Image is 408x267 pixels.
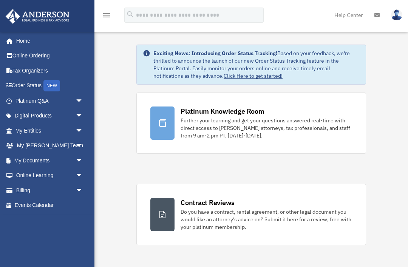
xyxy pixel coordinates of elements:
a: menu [102,13,111,20]
span: arrow_drop_down [76,153,91,168]
i: search [126,10,134,19]
a: Platinum Q&Aarrow_drop_down [5,93,94,108]
span: arrow_drop_down [76,108,91,124]
a: Events Calendar [5,198,94,213]
span: arrow_drop_down [76,138,91,154]
a: Billingarrow_drop_down [5,183,94,198]
a: Click Here to get started! [224,73,283,79]
a: My [PERSON_NAME] Teamarrow_drop_down [5,138,94,153]
a: Tax Organizers [5,63,94,78]
i: menu [102,11,111,20]
span: arrow_drop_down [76,93,91,109]
a: My Documentsarrow_drop_down [5,153,94,168]
a: Contract Reviews Do you have a contract, rental agreement, or other legal document you would like... [136,184,366,245]
a: Platinum Knowledge Room Further your learning and get your questions answered real-time with dire... [136,93,366,154]
span: arrow_drop_down [76,168,91,184]
a: Home [5,33,91,48]
span: arrow_drop_down [76,123,91,139]
img: Anderson Advisors Platinum Portal [3,9,72,24]
a: My Entitiesarrow_drop_down [5,123,94,138]
span: arrow_drop_down [76,183,91,198]
a: Order StatusNEW [5,78,94,94]
div: Further your learning and get your questions answered real-time with direct access to [PERSON_NAM... [181,117,352,139]
div: Based on your feedback, we're thrilled to announce the launch of our new Order Status Tracking fe... [153,49,360,80]
a: Online Learningarrow_drop_down [5,168,94,183]
img: User Pic [391,9,402,20]
div: Contract Reviews [181,198,235,207]
a: Digital Productsarrow_drop_down [5,108,94,123]
a: Online Ordering [5,48,94,63]
div: Platinum Knowledge Room [181,106,264,116]
div: NEW [43,80,60,91]
div: Do you have a contract, rental agreement, or other legal document you would like an attorney's ad... [181,208,352,231]
strong: Exciting News: Introducing Order Status Tracking! [153,50,277,57]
